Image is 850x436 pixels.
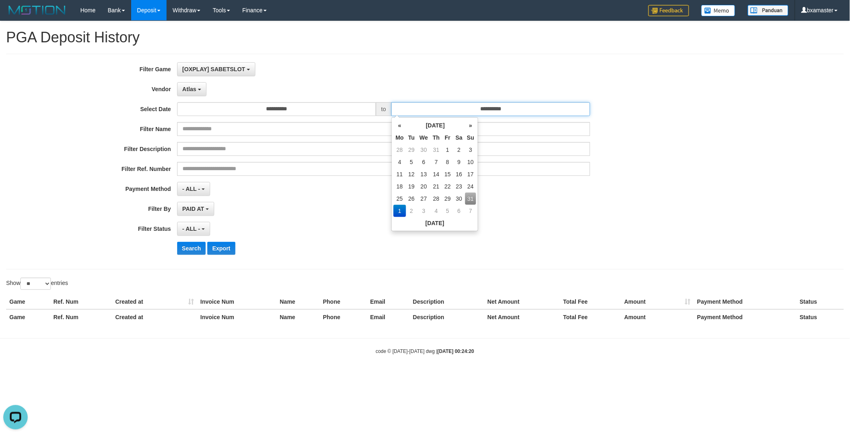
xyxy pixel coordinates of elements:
[417,131,430,144] th: We
[320,294,367,309] th: Phone
[112,294,197,309] th: Created at
[406,119,465,131] th: [DATE]
[484,294,560,309] th: Net Amount
[182,66,245,72] span: [OXPLAY] SABETSLOT
[465,205,477,217] td: 7
[177,222,210,236] button: - ALL -
[406,131,417,144] th: Tu
[177,62,255,76] button: [OXPLAY] SABETSLOT
[393,180,406,193] td: 18
[6,29,844,46] h1: PGA Deposit History
[797,309,844,324] th: Status
[442,168,453,180] td: 15
[442,193,453,205] td: 29
[465,144,477,156] td: 3
[177,202,214,216] button: PAID AT
[406,205,417,217] td: 2
[430,193,442,205] td: 28
[177,182,210,196] button: - ALL -
[406,180,417,193] td: 19
[560,294,621,309] th: Total Fee
[465,168,477,180] td: 17
[701,5,736,16] img: Button%20Memo.svg
[453,205,465,217] td: 6
[207,242,235,255] button: Export
[182,186,200,192] span: - ALL -
[393,131,406,144] th: Mo
[453,193,465,205] td: 30
[453,168,465,180] td: 16
[393,193,406,205] td: 25
[182,226,200,232] span: - ALL -
[393,205,406,217] td: 1
[453,144,465,156] td: 2
[442,131,453,144] th: Fr
[6,309,50,324] th: Game
[6,294,50,309] th: Game
[50,309,112,324] th: Ref. Num
[465,193,477,205] td: 31
[50,294,112,309] th: Ref. Num
[621,309,694,324] th: Amount
[367,309,410,324] th: Email
[367,294,410,309] th: Email
[410,309,484,324] th: Description
[3,3,28,28] button: Open LiveChat chat widget
[417,144,430,156] td: 30
[417,156,430,168] td: 6
[393,144,406,156] td: 28
[430,144,442,156] td: 31
[177,82,206,96] button: Atlas
[453,180,465,193] td: 23
[393,217,476,229] th: [DATE]
[417,168,430,180] td: 13
[442,205,453,217] td: 5
[277,309,320,324] th: Name
[277,294,320,309] th: Name
[406,193,417,205] td: 26
[453,156,465,168] td: 9
[393,119,406,131] th: «
[376,348,474,354] small: code © [DATE]-[DATE] dwg |
[442,144,453,156] td: 1
[442,156,453,168] td: 8
[197,309,277,324] th: Invoice Num
[621,294,694,309] th: Amount
[430,180,442,193] td: 21
[410,294,484,309] th: Description
[430,205,442,217] td: 4
[437,348,474,354] strong: [DATE] 00:24:20
[453,131,465,144] th: Sa
[430,131,442,144] th: Th
[393,156,406,168] td: 4
[442,180,453,193] td: 22
[694,294,797,309] th: Payment Method
[197,294,277,309] th: Invoice Num
[177,242,206,255] button: Search
[376,102,391,116] span: to
[182,86,196,92] span: Atlas
[417,180,430,193] td: 20
[6,278,68,290] label: Show entries
[648,5,689,16] img: Feedback.jpg
[465,180,477,193] td: 24
[112,309,197,324] th: Created at
[20,278,51,290] select: Showentries
[465,119,477,131] th: »
[560,309,621,324] th: Total Fee
[406,168,417,180] td: 12
[393,168,406,180] td: 11
[417,205,430,217] td: 3
[320,309,367,324] th: Phone
[694,309,797,324] th: Payment Method
[182,206,204,212] span: PAID AT
[465,156,477,168] td: 10
[406,156,417,168] td: 5
[6,4,68,16] img: MOTION_logo.png
[430,156,442,168] td: 7
[465,131,477,144] th: Su
[484,309,560,324] th: Net Amount
[417,193,430,205] td: 27
[430,168,442,180] td: 14
[748,5,789,16] img: panduan.png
